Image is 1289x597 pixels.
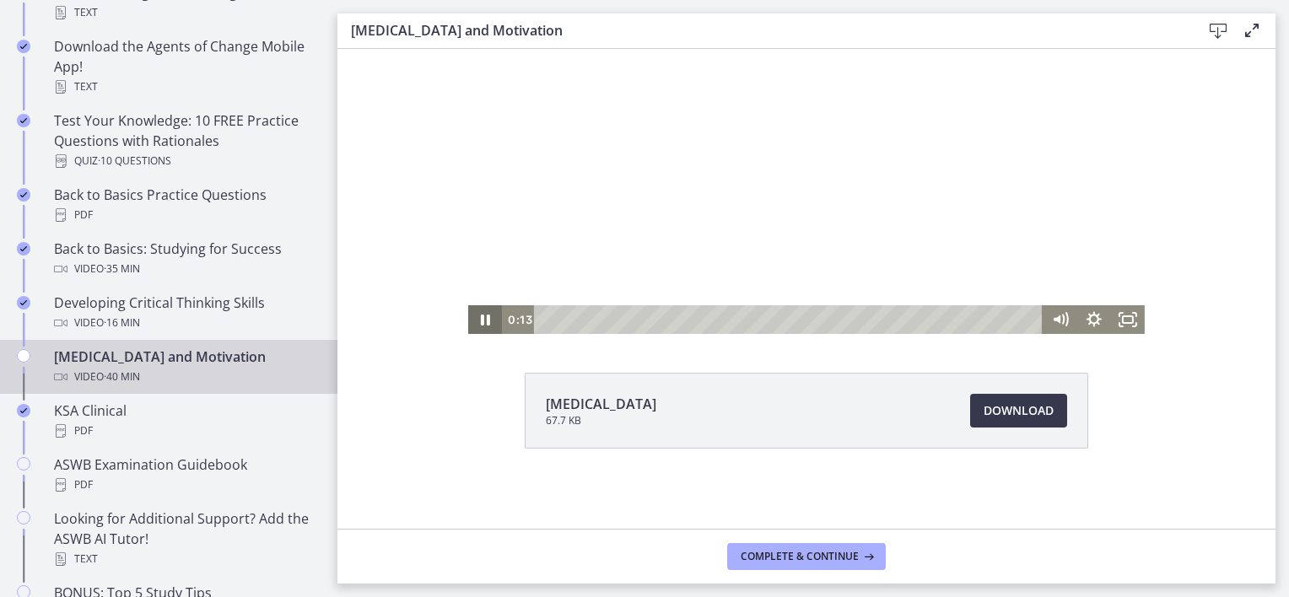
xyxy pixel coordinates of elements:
div: [MEDICAL_DATA] and Motivation [54,347,317,387]
span: · 35 min [104,259,140,279]
div: PDF [54,421,317,441]
div: ASWB Examination Guidebook [54,454,317,495]
i: Completed [17,40,30,53]
div: Text [54,77,317,97]
h3: [MEDICAL_DATA] and Motivation [351,20,1174,40]
i: Completed [17,242,30,255]
div: Video [54,259,317,279]
div: PDF [54,205,317,225]
span: Download [984,401,1054,421]
div: Text [54,3,317,23]
div: Video [54,313,317,333]
span: · 10 Questions [98,151,171,171]
div: Download the Agents of Change Mobile App! [54,36,317,97]
div: Video [54,367,317,387]
i: Completed [17,404,30,417]
span: · 16 min [104,313,140,333]
div: Back to Basics Practice Questions [54,185,317,225]
div: Looking for Additional Support? Add the ASWB AI Tutor! [54,508,317,569]
button: Complete & continue [727,543,886,570]
span: Complete & continue [741,550,859,563]
i: Completed [17,114,30,127]
div: KSA Clinical [54,401,317,441]
div: Quiz [54,151,317,171]
span: 67.7 KB [546,414,656,428]
div: Developing Critical Thinking Skills [54,293,317,333]
div: Text [54,549,317,569]
div: PDF [54,475,317,495]
span: · 40 min [104,367,140,387]
div: Back to Basics: Studying for Success [54,239,317,279]
span: [MEDICAL_DATA] [546,394,656,414]
div: Test Your Knowledge: 10 FREE Practice Questions with Rationales [54,110,317,171]
i: Completed [17,296,30,309]
a: Download [970,394,1067,428]
i: Completed [17,188,30,202]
